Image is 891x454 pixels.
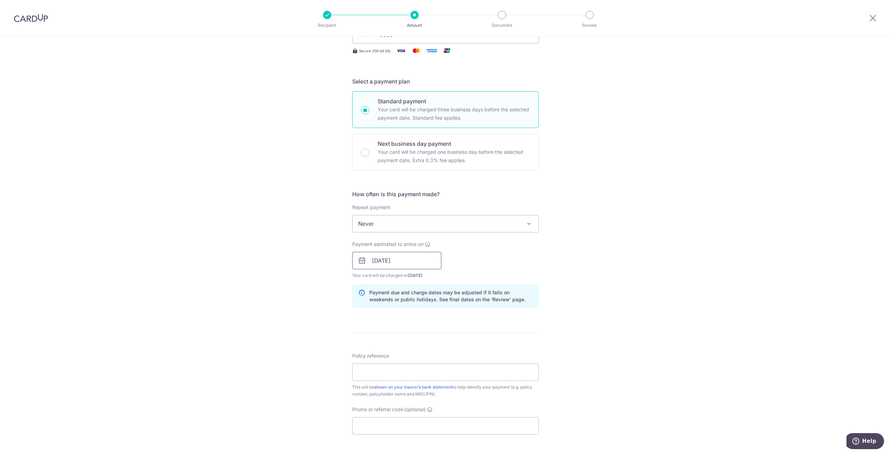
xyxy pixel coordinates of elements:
span: Your card will be charged on [352,272,441,279]
p: Payment due and charge dates may be adjusted if it falls on weekends or public holidays. See fina... [369,289,533,303]
p: Recipient [301,22,353,29]
span: Payment estimated to arrive on [352,241,424,248]
p: Standard payment [378,97,530,105]
a: shown on your insurer’s bank statement [374,384,452,390]
p: Your card will be charged three business days before the selected payment date. Standard fee appl... [378,105,530,122]
p: Your card will be charged one business day before the selected payment date. Extra 0.3% fee applies. [378,148,530,165]
span: Never [353,215,538,232]
label: Policy reference [352,352,389,359]
img: Union Pay [440,46,454,55]
label: Repeat payment [352,204,390,211]
span: (optional) [404,406,426,413]
span: Secure 256-bit SSL [359,48,391,54]
img: Visa [394,46,408,55]
img: Mastercard [409,46,423,55]
span: Promo or referral code [352,406,403,413]
input: DD / MM / YYYY [352,252,441,269]
p: Document [476,22,528,29]
iframe: Opens a widget where you can find more information [846,433,884,451]
h5: How often is this payment made? [352,190,539,198]
span: Never [352,215,539,232]
p: Review [564,22,615,29]
h5: Select a payment plan [352,77,539,86]
p: Amount [389,22,440,29]
img: CardUp [14,14,48,22]
span: [DATE] [408,273,423,278]
div: This will be to help identify your payment (e.g. policy number, policyholder name and NRIC/FIN). [352,384,539,398]
img: American Express [425,46,439,55]
p: Next business day payment [378,140,530,148]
